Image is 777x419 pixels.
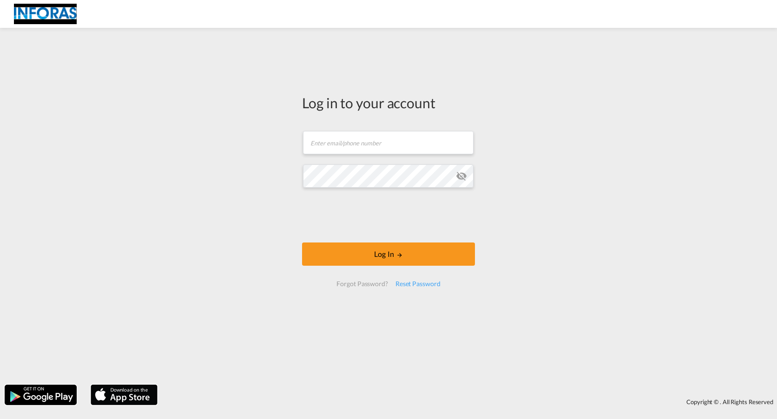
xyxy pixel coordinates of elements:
[14,4,77,25] img: eff75c7098ee11eeb65dd1c63e392380.jpg
[456,170,467,182] md-icon: icon-eye-off
[302,242,475,266] button: LOGIN
[318,197,459,233] iframe: reCAPTCHA
[162,394,777,410] div: Copyright © . All Rights Reserved
[392,275,444,292] div: Reset Password
[333,275,391,292] div: Forgot Password?
[4,384,78,406] img: google.png
[90,384,158,406] img: apple.png
[303,131,474,154] input: Enter email/phone number
[302,93,475,112] div: Log in to your account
